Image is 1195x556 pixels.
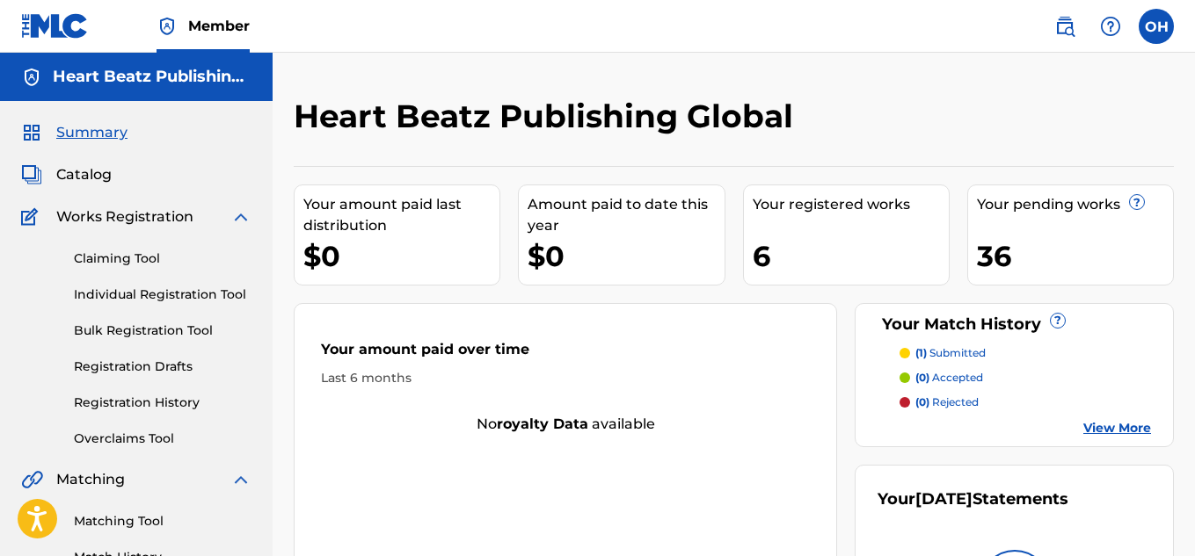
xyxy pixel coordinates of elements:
div: Your pending works [977,194,1173,215]
a: Public Search [1047,9,1082,44]
img: Accounts [21,67,42,88]
div: $0 [528,236,724,276]
div: 36 [977,236,1173,276]
span: [DATE] [915,489,973,509]
div: $0 [303,236,499,276]
a: Matching Tool [74,512,251,531]
a: Bulk Registration Tool [74,321,251,340]
span: ? [1130,195,1144,209]
div: Your Match History [878,313,1151,336]
a: (0) accepted [900,370,1151,386]
div: Your registered works [753,194,949,215]
span: Catalog [56,164,112,185]
div: Your amount paid over time [321,339,810,369]
div: Your amount paid last distribution [303,194,499,236]
span: (0) [915,371,929,384]
span: ? [1051,314,1065,328]
img: Matching [21,469,43,490]
a: (1) submitted [900,345,1151,361]
img: Catalog [21,164,42,185]
span: (1) [915,346,927,359]
p: rejected [915,394,979,410]
a: View More [1083,419,1151,437]
strong: royalty data [497,415,588,432]
h2: Heart Beatz Publishing Global [294,97,802,136]
a: Claiming Tool [74,249,251,268]
div: No available [295,414,836,435]
a: (0) rejected [900,394,1151,410]
img: expand [230,206,251,227]
img: help [1100,16,1121,37]
span: (0) [915,395,929,408]
p: submitted [915,345,986,361]
p: accepted [915,370,983,386]
img: Works Registration [21,206,44,227]
a: CatalogCatalog [21,164,112,185]
a: SummarySummary [21,122,128,143]
img: Top Rightsholder [157,16,178,37]
a: Overclaims Tool [74,430,251,448]
a: Registration History [74,394,251,412]
h5: Heart Beatz Publishing Global [53,67,251,87]
img: expand [230,469,251,490]
div: User Menu [1139,9,1174,44]
img: Summary [21,122,42,143]
span: Works Registration [56,206,193,227]
span: Summary [56,122,128,143]
div: Last 6 months [321,369,810,387]
a: Registration Drafts [74,357,251,376]
iframe: Chat Widget [1107,472,1195,556]
div: Your Statements [878,487,1068,511]
div: Amount paid to date this year [528,194,724,236]
a: Individual Registration Tool [74,285,251,304]
img: search [1054,16,1075,37]
span: Member [188,16,250,36]
div: Help [1093,9,1128,44]
img: MLC Logo [21,13,89,39]
span: Matching [56,469,125,490]
div: 6 [753,236,949,276]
